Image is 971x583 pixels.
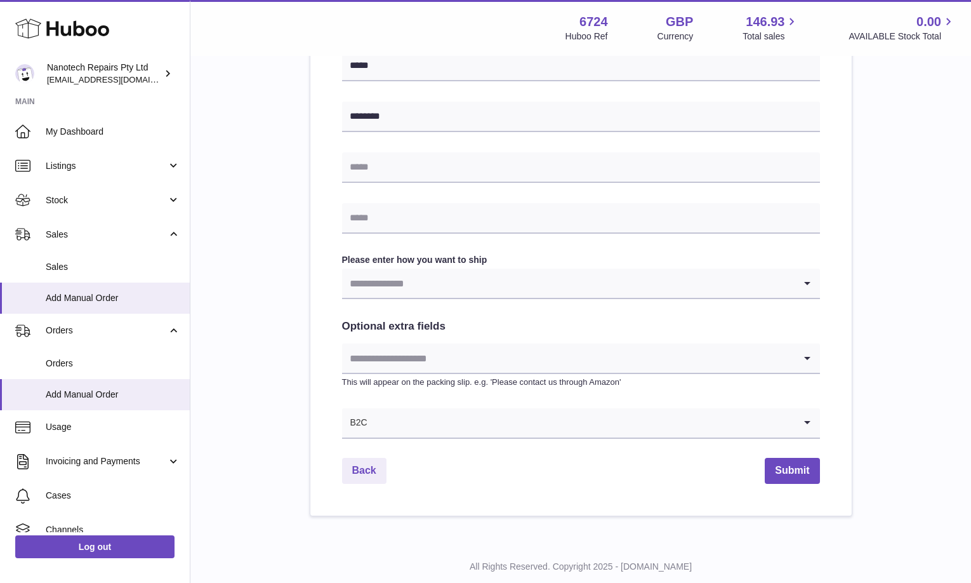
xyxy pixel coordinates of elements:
span: Cases [46,490,180,502]
span: Listings [46,160,167,172]
strong: 6724 [579,13,608,30]
div: Search for option [342,408,820,439]
a: Log out [15,535,175,558]
span: 0.00 [916,13,941,30]
span: Usage [46,421,180,433]
a: Back [342,458,386,484]
span: My Dashboard [46,126,180,138]
div: Search for option [342,269,820,299]
span: Channels [46,524,180,536]
a: 146.93 Total sales [743,13,799,43]
img: info@nanotechrepairs.com [15,64,34,83]
input: Search for option [368,408,795,438]
span: Orders [46,325,167,337]
p: All Rights Reserved. Copyright 2025 - [DOMAIN_NAME] [201,561,961,573]
input: Search for option [342,269,795,298]
span: B2C [342,408,368,438]
span: Sales [46,261,180,273]
span: [EMAIL_ADDRESS][DOMAIN_NAME] [47,74,187,84]
p: This will appear on the packing slip. e.g. 'Please contact us through Amazon' [342,377,820,388]
span: Stock [46,194,167,206]
span: Invoicing and Payments [46,455,167,467]
span: Orders [46,358,180,370]
span: AVAILABLE Stock Total [849,30,956,43]
a: 0.00 AVAILABLE Stock Total [849,13,956,43]
strong: GBP [666,13,693,30]
input: Search for option [342,344,795,373]
div: Huboo Ref [565,30,608,43]
div: Nanotech Repairs Pty Ltd [47,62,161,86]
span: Sales [46,229,167,241]
div: Search for option [342,344,820,374]
span: Total sales [743,30,799,43]
span: 146.93 [746,13,784,30]
div: Currency [657,30,694,43]
h2: Optional extra fields [342,319,820,334]
span: Add Manual Order [46,292,180,304]
span: Add Manual Order [46,389,180,401]
label: Please enter how you want to ship [342,254,820,266]
button: Submit [765,458,819,484]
